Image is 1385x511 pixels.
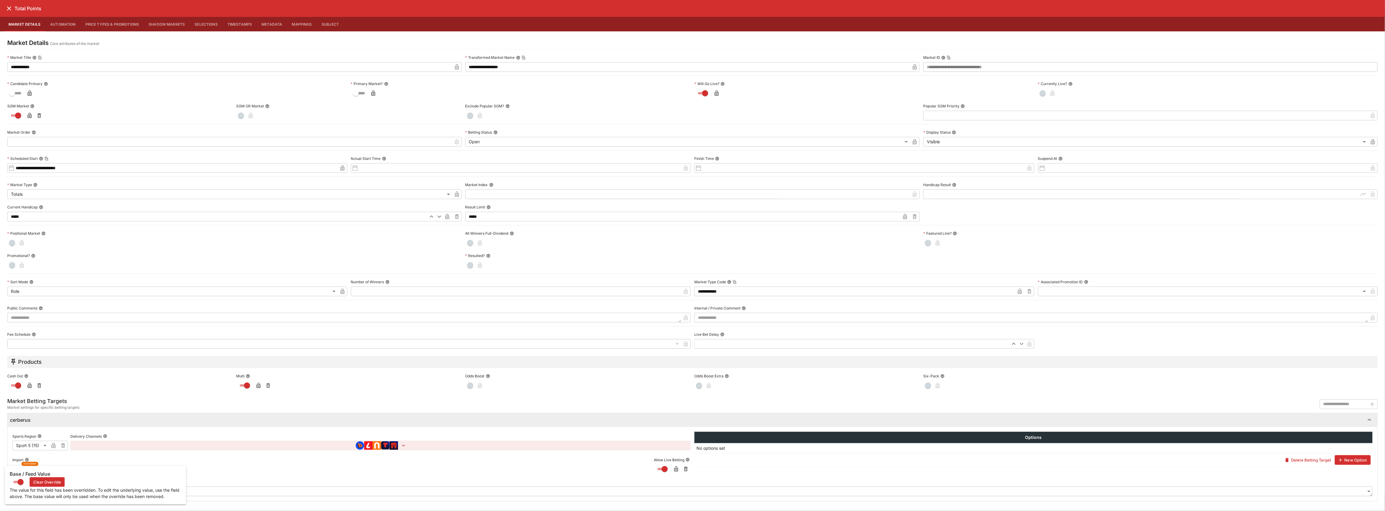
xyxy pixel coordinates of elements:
[1281,455,1335,465] button: Delete Betting Target
[7,287,338,296] div: Role
[7,39,49,47] h4: Market Details
[694,306,741,311] p: Internal / Private Comment
[694,156,714,161] p: Finish Time
[7,81,43,86] p: Candidate Primary
[923,130,951,135] p: Display Status
[694,332,719,337] p: Live Bet Delay
[50,41,99,47] p: Core attributes of the market
[18,358,42,365] h5: Products
[351,156,381,161] p: Actual Start Time
[381,441,390,450] img: brand
[390,441,398,450] img: brand
[7,55,31,60] p: Market Title
[465,182,488,187] p: Market Index
[7,405,79,411] span: Market settings for specific betting targets
[465,55,515,60] p: Transformed Market Name
[7,182,32,187] p: Market Type
[694,279,726,284] p: Market Type Code
[351,279,384,284] p: Number of Winners
[364,441,373,450] img: brand
[733,280,737,284] button: Copy To Clipboard
[465,253,485,258] p: Resulted?
[695,443,1373,453] td: No options set
[45,17,81,31] button: Automation
[7,332,31,337] p: Fee Schedule
[7,205,38,210] p: Current Handicap
[14,5,41,12] h6: Total Points
[695,432,1373,443] th: Options
[81,17,144,31] button: Price Types & Promotions
[465,205,485,210] p: Result Limit
[223,17,257,31] button: Timestamps
[10,487,181,500] p: The value for this field has been overridden. To edit the underlying value, use the field above. ...
[7,103,29,109] p: SGM Market
[694,81,719,86] p: Will Go Live?
[947,56,951,60] button: Copy To Clipboard
[923,182,951,187] p: Handicap Result
[373,441,381,450] img: brand
[236,373,245,379] p: Multi
[7,398,79,405] h5: Market Betting Targets
[7,306,37,311] p: Public Comments
[7,373,23,379] p: Cash Out
[923,231,952,236] p: Featured Line?
[70,434,102,439] p: Delivery Channels
[7,279,28,284] p: Sort Mode
[30,477,65,487] button: Clear Override
[1038,156,1057,161] p: Suspend At
[12,441,49,450] div: Sport 5 (15)
[465,130,492,135] p: Betting Status
[10,471,181,477] h6: Base / Feed Value
[7,156,38,161] p: Scheduled Start
[351,81,383,86] p: Primary Market?
[7,189,452,199] div: Totals
[465,103,504,109] p: Exclude Popular SGM?
[923,103,959,109] p: Popular SGM Priority
[465,373,485,379] p: Odds Boost
[522,56,526,60] button: Copy To Clipboard
[4,17,45,31] button: Market Details
[1038,279,1083,284] p: Associated Promotion ID
[12,434,36,439] p: Sports Region
[7,231,40,236] p: Positional Market
[654,457,684,462] p: Allow Live Betting
[23,462,37,466] span: Overridden
[12,457,24,462] p: Import
[317,17,344,31] button: Subject
[923,137,1368,147] div: Visible
[923,373,939,379] p: Six-Pack
[465,231,509,236] p: All Winners Full-Dividend
[923,55,940,60] p: Market ID
[1335,455,1371,465] button: New Option
[694,373,724,379] p: Odds Boost Extra
[44,157,49,161] button: Copy To Clipboard
[465,137,910,147] div: Open
[356,441,364,450] img: brand
[38,56,42,60] button: Copy To Clipboard
[236,103,264,109] p: SGM OR Market
[257,17,287,31] button: Metadata
[7,130,31,135] p: Market Order
[287,17,317,31] button: Mappings
[10,417,31,423] h6: cerberus
[7,253,30,258] p: Promotional?
[4,3,14,14] button: close
[1038,81,1067,86] p: Currently Live?
[144,17,190,31] button: Shadow Markets
[190,17,223,31] button: Selections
